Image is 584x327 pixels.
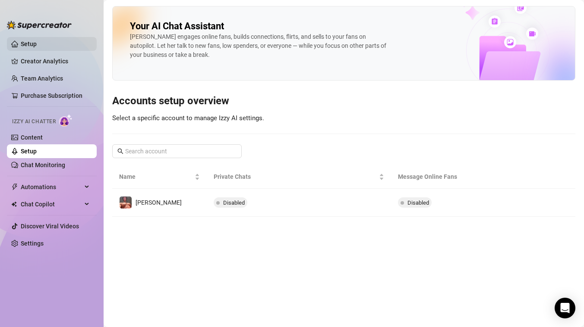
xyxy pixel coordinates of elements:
img: Chat Copilot [11,201,17,207]
span: Automations [21,180,82,194]
span: [PERSON_NAME] [136,199,182,206]
span: Disabled [407,199,429,206]
a: Discover Viral Videos [21,223,79,230]
th: Private Chats [207,165,391,189]
th: Message Online Fans [391,165,514,189]
span: Izzy AI Chatter [12,118,56,126]
img: logo-BBDzfeDw.svg [7,21,72,29]
div: Open Intercom Messenger [555,298,575,318]
a: Setup [21,40,37,47]
th: Name [112,165,207,189]
span: search [117,148,123,154]
span: thunderbolt [11,184,18,190]
span: Chat Copilot [21,197,82,211]
span: Name [119,172,193,181]
h3: Accounts setup overview [112,94,575,108]
h2: Your AI Chat Assistant [130,20,224,32]
a: Content [21,134,43,141]
a: Purchase Subscription [21,89,90,103]
a: Team Analytics [21,75,63,82]
a: Chat Monitoring [21,162,65,168]
span: Disabled [223,199,245,206]
img: Erik [120,196,132,209]
a: Creator Analytics [21,54,90,68]
input: Search account [125,146,230,156]
img: AI Chatter [59,114,73,127]
a: Setup [21,148,37,155]
a: Settings [21,240,44,247]
span: Select a specific account to manage Izzy AI settings. [112,114,264,122]
span: Private Chats [214,172,377,181]
div: [PERSON_NAME] engages online fans, builds connections, flirts, and sells to your fans on autopilo... [130,32,389,59]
